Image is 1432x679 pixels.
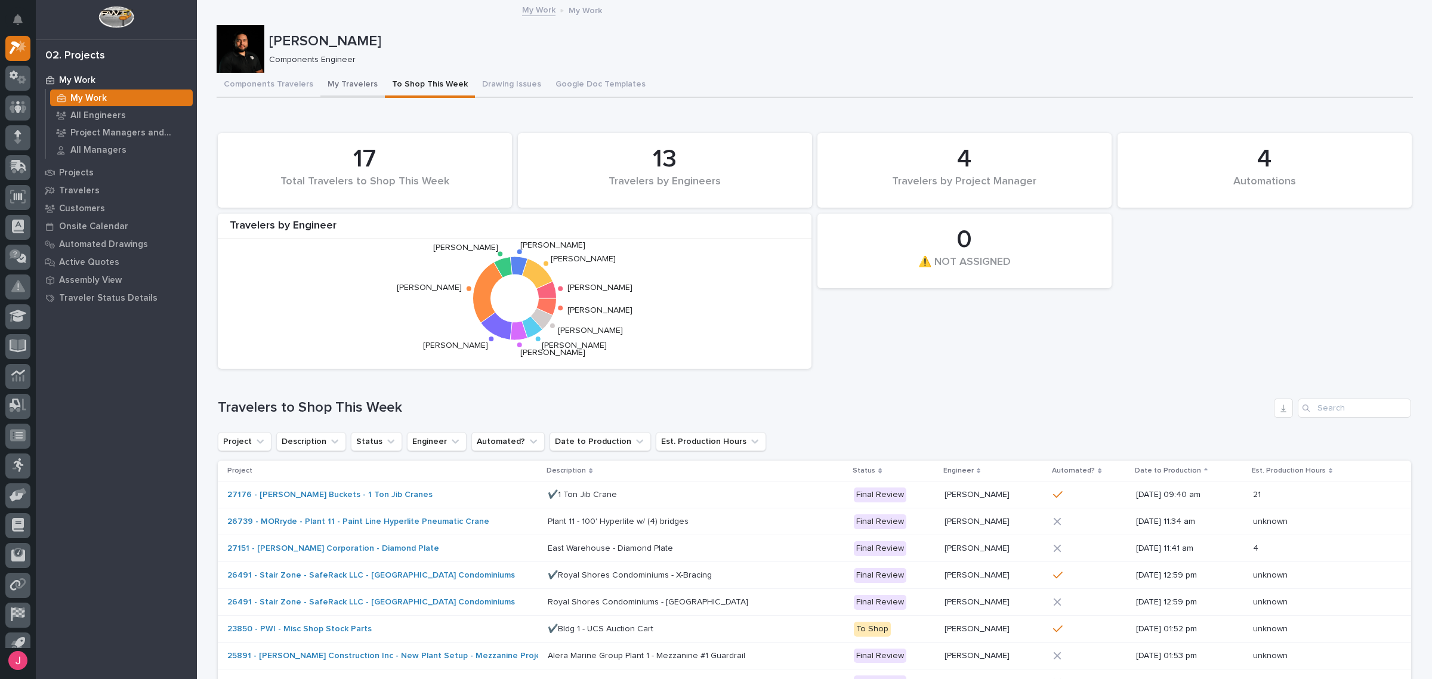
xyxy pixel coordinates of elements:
[854,622,891,637] div: To Shop
[1253,541,1261,554] p: 4
[548,568,714,581] p: ✔️Royal Shores Condominiums - X-Bracing
[945,514,1012,527] p: [PERSON_NAME]
[227,624,372,634] a: 23850 - PWI - Misc Shop Stock Parts
[1136,597,1243,607] p: [DATE] 12:59 pm
[854,568,906,583] div: Final Review
[1253,649,1290,661] p: unknown
[1298,399,1411,418] input: Search
[1052,464,1095,477] p: Automated?
[36,289,197,307] a: Traveler Status Details
[59,239,148,250] p: Automated Drawings
[1253,622,1290,634] p: unknown
[269,55,1403,65] p: Components Engineer
[70,128,188,138] p: Project Managers and Engineers
[36,163,197,181] a: Projects
[838,175,1091,200] div: Travelers by Project Manager
[218,220,811,239] div: Travelers by Engineer
[218,562,1411,589] tr: 26491 - Stair Zone - SafeRack LLC - [GEOGRAPHIC_DATA] Condominiums ✔️Royal Shores Condominiums - ...
[59,203,105,214] p: Customers
[15,14,30,33] div: Notifications
[276,432,346,451] button: Description
[227,464,252,477] p: Project
[475,73,548,98] button: Drawing Issues
[59,75,95,86] p: My Work
[59,257,119,268] p: Active Quotes
[1252,464,1326,477] p: Est. Production Hours
[520,348,585,357] text: [PERSON_NAME]
[548,487,619,500] p: ✔️1 Ton Jib Crane
[854,649,906,663] div: Final Review
[238,175,492,200] div: Total Travelers to Shop This Week
[36,181,197,199] a: Travelers
[227,490,433,500] a: 27176 - [PERSON_NAME] Buckets - 1 Ton Jib Cranes
[227,544,439,554] a: 27151 - [PERSON_NAME] Corporation - Diamond Plate
[269,33,1408,50] p: [PERSON_NAME]
[945,622,1012,634] p: [PERSON_NAME]
[70,93,107,104] p: My Work
[227,570,515,581] a: 26491 - Stair Zone - SafeRack LLC - [GEOGRAPHIC_DATA] Condominiums
[838,256,1091,281] div: ⚠️ NOT ASSIGNED
[1253,514,1290,527] p: unknown
[538,144,792,174] div: 13
[520,242,585,250] text: [PERSON_NAME]
[1138,175,1391,200] div: Automations
[59,221,128,232] p: Onsite Calendar
[853,464,875,477] p: Status
[36,71,197,89] a: My Work
[547,464,586,477] p: Description
[46,141,197,158] a: All Managers
[59,275,122,286] p: Assembly View
[548,73,653,98] button: Google Doc Templates
[471,432,545,451] button: Automated?
[218,535,1411,562] tr: 27151 - [PERSON_NAME] Corporation - Diamond Plate East Warehouse - Diamond PlateEast Warehouse - ...
[218,616,1411,643] tr: 23850 - PWI - Misc Shop Stock Parts ✔️Bldg 1 - UCS Auction Cart✔️Bldg 1 - UCS Auction Cart To Sho...
[550,432,651,451] button: Date to Production
[558,326,623,335] text: [PERSON_NAME]
[70,145,126,156] p: All Managers
[854,514,906,529] div: Final Review
[36,235,197,253] a: Automated Drawings
[218,482,1411,508] tr: 27176 - [PERSON_NAME] Buckets - 1 Ton Jib Cranes ✔️1 Ton Jib Crane✔️1 Ton Jib Crane Final Review[...
[217,73,320,98] button: Components Travelers
[1253,568,1290,581] p: unknown
[227,597,515,607] a: 26491 - Stair Zone - SafeRack LLC - [GEOGRAPHIC_DATA] Condominiums
[407,432,467,451] button: Engineer
[1138,144,1391,174] div: 4
[567,284,632,292] text: [PERSON_NAME]
[5,648,30,673] button: users-avatar
[238,144,492,174] div: 17
[218,643,1411,669] tr: 25891 - [PERSON_NAME] Construction Inc - New Plant Setup - Mezzanine Project Alera Marine Group P...
[548,514,691,527] p: Plant 11 - 100' Hyperlite w/ (4) bridges
[542,341,607,350] text: [PERSON_NAME]
[351,432,402,451] button: Status
[1136,517,1243,527] p: [DATE] 11:34 am
[854,541,906,556] div: Final Review
[945,487,1012,500] p: [PERSON_NAME]
[567,306,632,314] text: [PERSON_NAME]
[945,568,1012,581] p: [PERSON_NAME]
[1253,595,1290,607] p: unknown
[1253,487,1263,500] p: 21
[36,199,197,217] a: Customers
[548,541,675,554] p: East Warehouse - Diamond Plate
[1136,624,1243,634] p: [DATE] 01:52 pm
[59,168,94,178] p: Projects
[1135,464,1201,477] p: Date to Production
[945,649,1012,661] p: [PERSON_NAME]
[945,595,1012,607] p: [PERSON_NAME]
[385,73,475,98] button: To Shop This Week
[36,217,197,235] a: Onsite Calendar
[522,2,555,16] a: My Work
[854,595,906,610] div: Final Review
[548,622,656,634] p: ✔️Bldg 1 - UCS Auction Cart
[548,649,748,661] p: Alera Marine Group Plant 1 - Mezzanine #1 Guardrail
[320,73,385,98] button: My Travelers
[538,175,792,200] div: Travelers by Engineers
[218,432,271,451] button: Project
[551,255,616,264] text: [PERSON_NAME]
[59,293,158,304] p: Traveler Status Details
[656,432,766,451] button: Est. Production Hours
[397,284,462,292] text: [PERSON_NAME]
[854,487,906,502] div: Final Review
